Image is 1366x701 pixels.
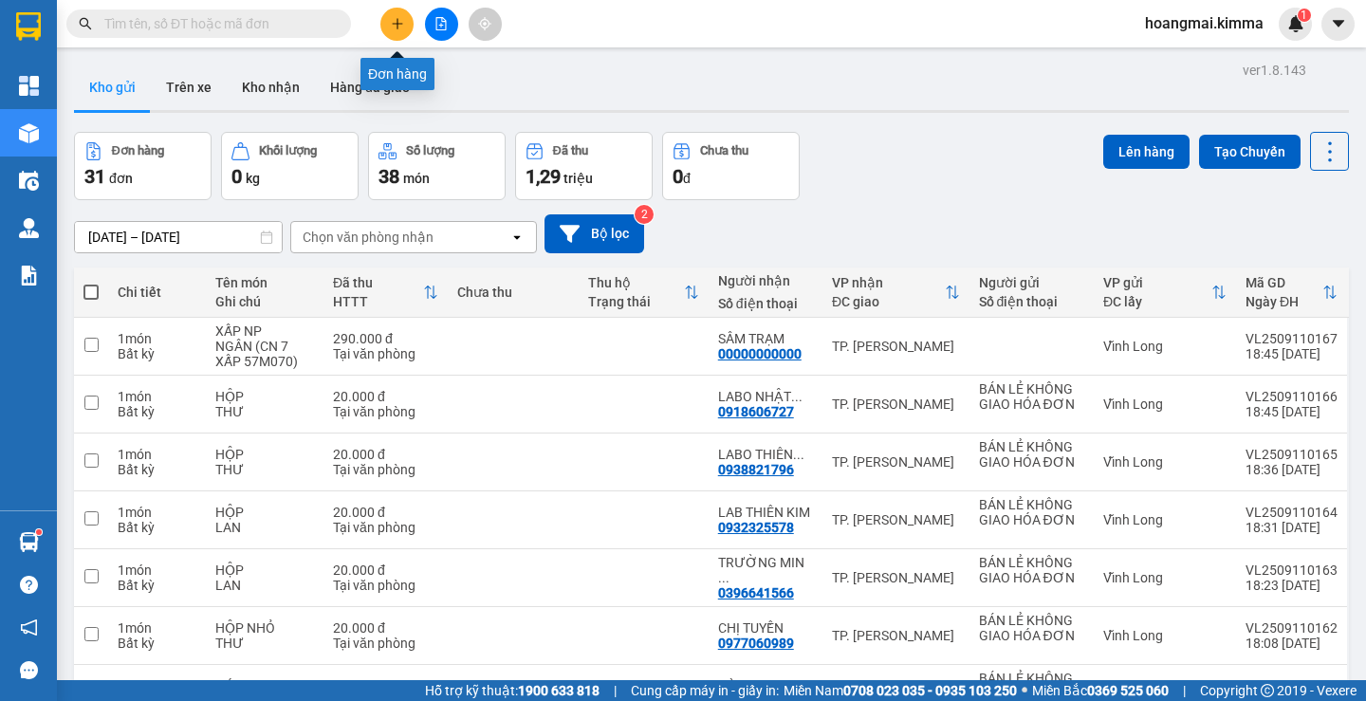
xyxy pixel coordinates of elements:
[457,285,568,300] div: Chưa thu
[718,678,813,693] div: HÀO
[1103,339,1227,354] div: Vĩnh Long
[84,165,105,188] span: 31
[1103,397,1227,412] div: Vĩnh Long
[718,273,813,288] div: Người nhận
[246,171,260,186] span: kg
[832,275,945,290] div: VP nhận
[832,570,960,585] div: TP. [PERSON_NAME]
[718,570,729,585] span: ...
[1103,294,1211,309] div: ĐC lấy
[979,671,1084,701] div: BÁN LẺ KHÔNG GIAO HÓA ĐƠN
[588,275,684,290] div: Thu hộ
[784,680,1017,701] span: Miền Nam
[526,165,561,188] span: 1,29
[215,339,314,369] div: NGÂN (CN 7 XẤP 57M070)
[1103,570,1227,585] div: Vĩnh Long
[469,8,502,41] button: aim
[579,267,709,318] th: Toggle SortBy
[1246,404,1338,419] div: 18:45 [DATE]
[1246,389,1338,404] div: VL2509110166
[843,683,1017,698] strong: 0708 023 035 - 0935 103 250
[1199,135,1301,169] button: Tạo Chuyến
[19,266,39,286] img: solution-icon
[227,65,315,110] button: Kho nhận
[118,620,196,636] div: 1 món
[333,447,438,462] div: 20.000 đ
[1301,9,1307,22] span: 1
[1246,294,1322,309] div: Ngày ĐH
[515,132,653,200] button: Đã thu1,29 triệu
[333,389,438,404] div: 20.000 đ
[718,331,813,346] div: SÂM TRẠM
[1103,275,1211,290] div: VP gửi
[1183,680,1186,701] span: |
[215,620,314,636] div: HỘP NHỎ
[1321,8,1355,41] button: caret-down
[478,17,491,30] span: aim
[403,171,430,186] span: món
[614,680,617,701] span: |
[832,628,960,643] div: TP. [PERSON_NAME]
[118,447,196,462] div: 1 món
[215,563,314,578] div: HỘP
[979,555,1084,585] div: BÁN LẺ KHÔNG GIAO HÓA ĐƠN
[391,17,404,30] span: plus
[1103,512,1227,527] div: Vĩnh Long
[118,285,196,300] div: Chi tiết
[718,636,794,651] div: 0977060989
[16,16,110,62] div: Vĩnh Long
[673,165,683,188] span: 0
[635,205,654,224] sup: 2
[19,76,39,96] img: dashboard-icon
[215,636,314,651] div: THƯ
[215,678,314,693] div: GÓI NP
[123,84,275,111] div: 0932325578
[303,228,434,247] div: Chọn văn phòng nhận
[406,144,454,157] div: Số lượng
[333,636,438,651] div: Tại văn phòng
[1246,346,1338,361] div: 18:45 [DATE]
[333,520,438,535] div: Tại văn phòng
[333,563,438,578] div: 20.000 đ
[368,132,506,200] button: Số lượng38món
[1246,331,1338,346] div: VL2509110167
[832,339,960,354] div: TP. [PERSON_NAME]
[333,294,423,309] div: HTTT
[718,585,794,600] div: 0396641566
[1246,462,1338,477] div: 18:36 [DATE]
[509,230,525,245] svg: open
[333,331,438,346] div: 290.000 đ
[832,454,960,470] div: TP. [PERSON_NAME]
[215,275,314,290] div: Tên món
[333,275,423,290] div: Đã thu
[215,389,314,404] div: HỘP
[118,389,196,404] div: 1 món
[118,636,196,651] div: Bất kỳ
[333,404,438,419] div: Tại văn phòng
[1246,678,1338,693] div: VL2509110161
[333,505,438,520] div: 20.000 đ
[425,680,600,701] span: Hỗ trợ kỹ thuật:
[118,563,196,578] div: 1 món
[109,171,133,186] span: đơn
[545,214,644,253] button: Bộ lọc
[718,462,794,477] div: 0938821796
[215,323,314,339] div: XẤP NP
[793,447,804,462] span: ...
[215,447,314,462] div: HỘP
[215,294,314,309] div: Ghi chú
[231,165,242,188] span: 0
[1246,505,1338,520] div: VL2509110164
[215,462,314,477] div: THƯ
[74,65,151,110] button: Kho gửi
[112,144,164,157] div: Đơn hàng
[832,512,960,527] div: TP. [PERSON_NAME]
[822,267,969,318] th: Toggle SortBy
[19,171,39,191] img: warehouse-icon
[118,462,196,477] div: Bất kỳ
[979,613,1084,643] div: BÁN LẺ KHÔNG GIAO HÓA ĐƠN
[434,17,448,30] span: file-add
[118,678,196,693] div: 1 món
[333,346,438,361] div: Tại văn phòng
[104,13,328,34] input: Tìm tên, số ĐT hoặc mã đơn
